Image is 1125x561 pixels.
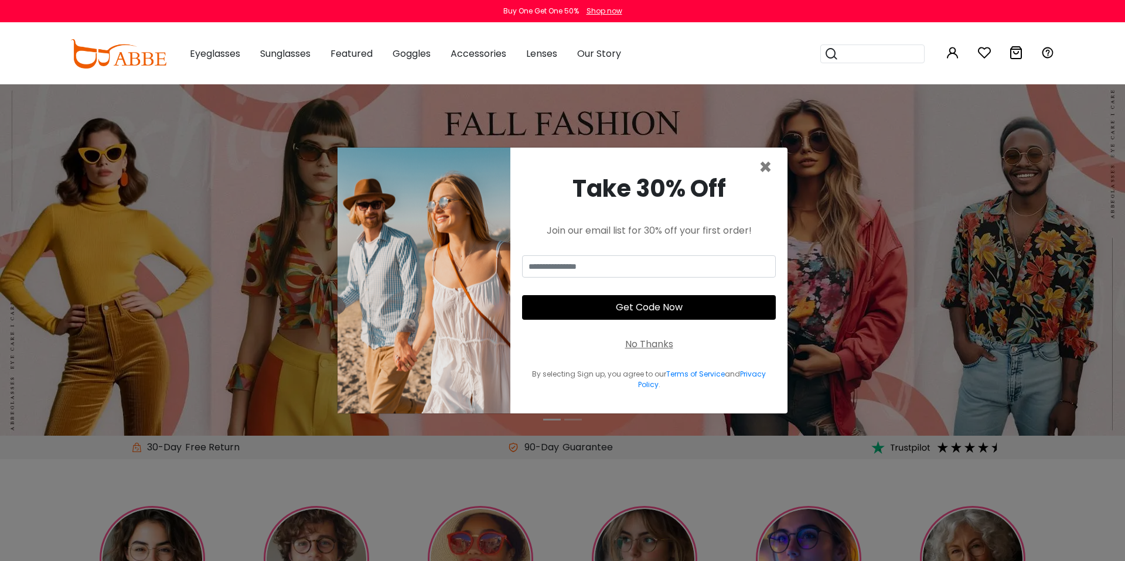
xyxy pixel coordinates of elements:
[581,6,622,16] a: Shop now
[522,171,776,206] div: Take 30% Off
[522,224,776,238] div: Join our email list for 30% off your first order!
[526,47,557,60] span: Lenses
[337,148,510,413] img: welcome
[70,39,166,69] img: abbeglasses.com
[330,47,373,60] span: Featured
[451,47,506,60] span: Accessories
[587,6,622,16] div: Shop now
[759,152,772,182] span: ×
[522,369,776,390] div: By selecting Sign up, you agree to our and .
[190,47,240,60] span: Eyeglasses
[503,6,579,16] div: Buy One Get One 50%
[260,47,311,60] span: Sunglasses
[522,295,776,320] button: Get Code Now
[625,337,673,351] div: No Thanks
[666,369,725,379] a: Terms of Service
[577,47,621,60] span: Our Story
[638,369,766,389] a: Privacy Policy
[393,47,431,60] span: Goggles
[759,157,772,178] button: Close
